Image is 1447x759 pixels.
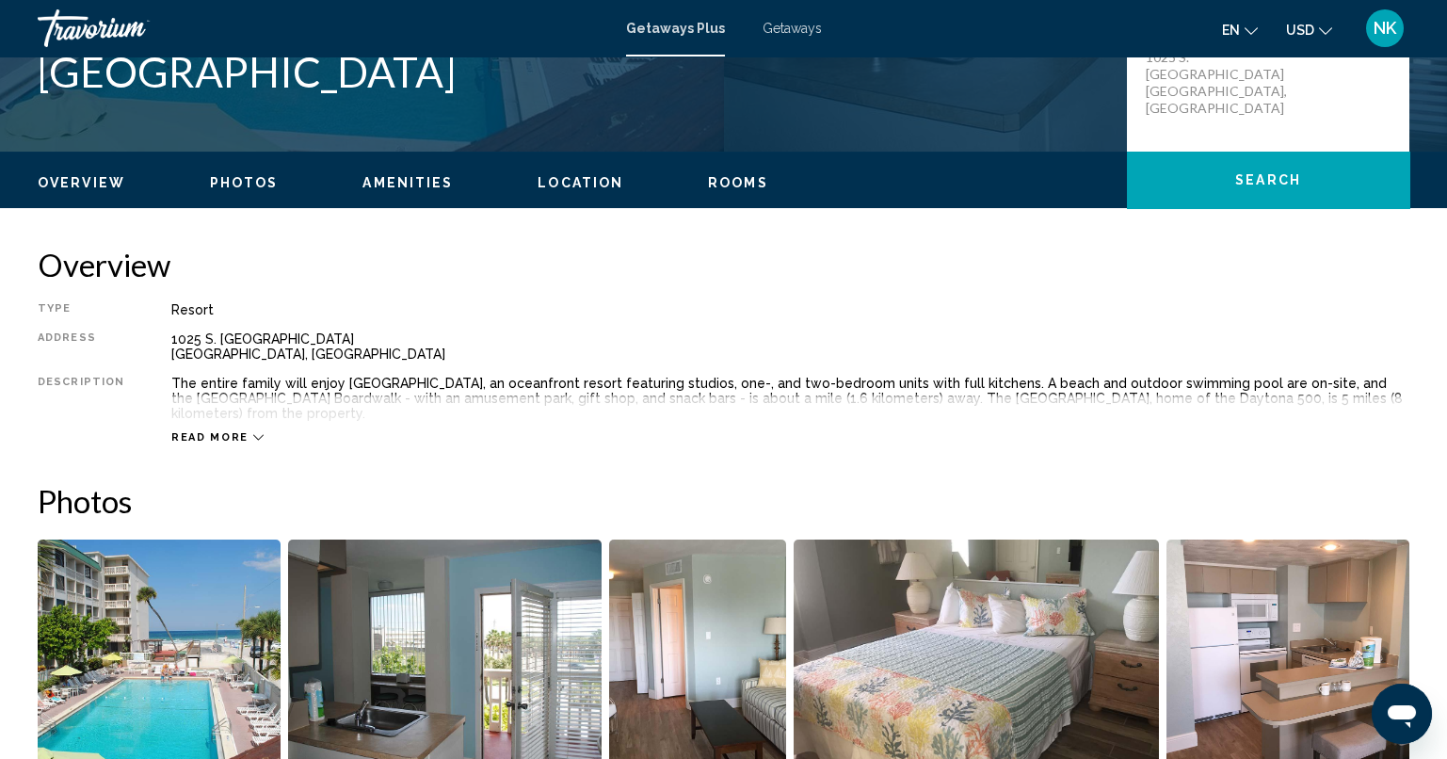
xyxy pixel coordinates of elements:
button: Change language [1222,16,1258,43]
a: Getaways Plus [626,21,725,36]
h2: Photos [38,482,1409,520]
div: Description [38,376,124,421]
span: NK [1374,19,1396,38]
button: Rooms [708,174,768,191]
div: Address [38,331,124,362]
button: Photos [210,174,279,191]
iframe: Кнопка для запуску вікна повідомлень [1372,684,1432,744]
span: Search [1235,173,1301,188]
span: USD [1286,23,1314,38]
button: Read more [171,430,264,444]
span: Location [538,175,623,190]
button: Location [538,174,623,191]
button: Search [1127,152,1409,208]
button: User Menu [1360,8,1409,48]
a: Travorium [38,9,607,47]
div: The entire family will enjoy [GEOGRAPHIC_DATA], an oceanfront resort featuring studios, one-, and... [171,376,1409,421]
span: Amenities [362,175,453,190]
a: Getaways [763,21,822,36]
button: Overview [38,174,125,191]
p: 1025 S. [GEOGRAPHIC_DATA] [GEOGRAPHIC_DATA], [GEOGRAPHIC_DATA] [1146,49,1296,117]
h2: Overview [38,246,1409,283]
button: Amenities [362,174,453,191]
h1: [GEOGRAPHIC_DATA] [38,47,1108,96]
span: en [1222,23,1240,38]
div: Type [38,302,124,317]
button: Change currency [1286,16,1332,43]
span: Photos [210,175,279,190]
div: 1025 S. [GEOGRAPHIC_DATA] [GEOGRAPHIC_DATA], [GEOGRAPHIC_DATA] [171,331,1409,362]
div: Resort [171,302,1409,317]
span: Read more [171,431,249,444]
span: Overview [38,175,125,190]
span: Rooms [708,175,768,190]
